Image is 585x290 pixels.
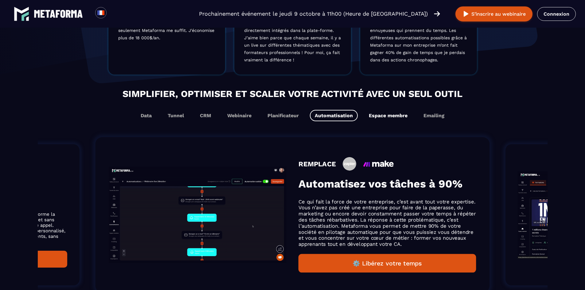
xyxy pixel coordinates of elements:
[44,87,541,101] h2: Simplifier, optimiser et scaler votre activité avec un seul outil
[310,110,358,121] button: Automatisation
[298,199,476,247] p: Ce qui fait la force de votre entreprise, c’est avant tout votre expertise. Vous n’avez pas créé ...
[298,177,476,190] h3: Automatisez vos tâches à 90%
[298,254,476,273] button: ⚙️ Libérez votre temps
[222,110,256,121] button: Webinaire
[97,9,105,17] img: fr
[343,157,357,171] img: icon
[163,110,189,121] button: Tunnel
[462,10,470,18] img: play
[364,110,412,121] button: Espace membre
[455,6,532,21] button: S’inscrire au webinaire
[14,6,29,21] img: logo
[298,160,336,168] h4: REMPLACE
[263,110,304,121] button: Planificateur
[363,160,394,167] img: icon
[537,7,576,21] a: Connexion
[136,110,157,121] button: Data
[107,7,122,21] div: Search for option
[195,110,216,121] button: CRM
[109,167,287,263] img: gif
[112,10,116,17] input: Search for option
[34,10,83,18] img: logo
[199,10,428,18] p: Prochainement événement le jeudi 9 octobre à 11h00 (Heure de [GEOGRAPHIC_DATA])
[419,110,449,121] button: Emailing
[434,10,440,17] img: arrow-right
